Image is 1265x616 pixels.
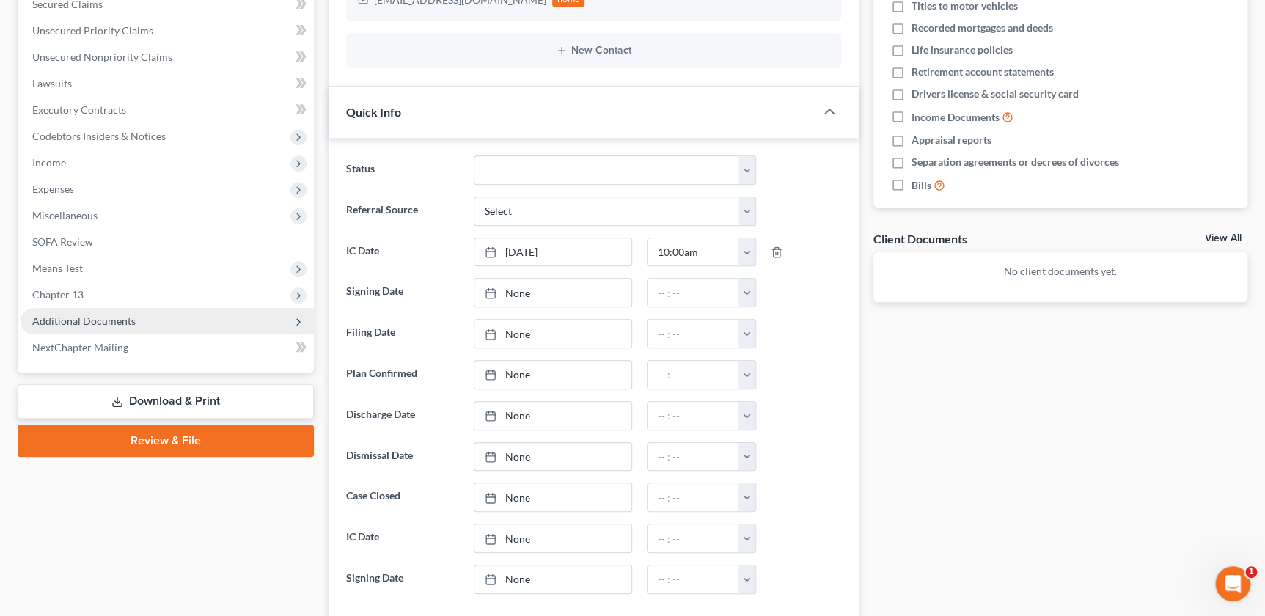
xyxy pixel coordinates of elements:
span: Miscellaneous [32,209,98,221]
span: Drivers license & social security card [912,87,1079,101]
span: Expenses [32,183,74,195]
a: None [474,483,631,511]
span: Quick Info [346,105,401,119]
label: Referral Source [339,197,466,226]
input: -- : -- [648,361,739,389]
label: Status [339,155,466,185]
input: -- : -- [648,320,739,348]
span: Means Test [32,262,83,274]
p: No client documents yet. [885,264,1236,279]
a: None [474,361,631,389]
span: Appraisal reports [912,133,991,147]
span: Additional Documents [32,315,136,327]
input: -- : -- [648,524,739,552]
a: None [474,524,631,552]
input: -- : -- [648,402,739,430]
a: None [474,443,631,471]
span: Bills [912,178,931,193]
a: Review & File [18,425,314,457]
span: Chapter 13 [32,288,84,301]
span: Codebtors Insiders & Notices [32,130,166,142]
a: [DATE] [474,238,631,266]
input: -- : -- [648,443,739,471]
input: -- : -- [648,238,739,266]
a: None [474,320,631,348]
input: -- : -- [648,279,739,307]
label: Dismissal Date [339,442,466,472]
span: Income Documents [912,110,1000,125]
label: Case Closed [339,483,466,512]
a: Unsecured Nonpriority Claims [21,44,314,70]
span: Lawsuits [32,77,72,89]
span: Retirement account statements [912,65,1054,79]
span: SOFA Review [32,235,93,248]
span: 1 [1245,566,1257,578]
a: Lawsuits [21,70,314,97]
span: Recorded mortgages and deeds [912,21,1053,35]
a: View All [1205,233,1242,243]
span: Unsecured Priority Claims [32,24,153,37]
input: -- : -- [648,565,739,593]
span: Life insurance policies [912,43,1013,57]
a: None [474,402,631,430]
button: New Contact [358,45,829,56]
label: IC Date [339,524,466,553]
a: SOFA Review [21,229,314,255]
a: Download & Print [18,384,314,419]
span: Separation agreements or decrees of divorces [912,155,1119,169]
label: IC Date [339,238,466,267]
label: Plan Confirmed [339,360,466,389]
a: None [474,565,631,593]
label: Signing Date [339,565,466,594]
label: Signing Date [339,278,466,307]
a: Unsecured Priority Claims [21,18,314,44]
div: Client Documents [873,231,967,246]
iframe: Intercom live chat [1215,566,1250,601]
span: Unsecured Nonpriority Claims [32,51,172,63]
span: Income [32,156,66,169]
span: NextChapter Mailing [32,341,128,353]
a: NextChapter Mailing [21,334,314,361]
span: Executory Contracts [32,103,126,116]
label: Filing Date [339,319,466,348]
a: Executory Contracts [21,97,314,123]
a: None [474,279,631,307]
input: -- : -- [648,483,739,511]
label: Discharge Date [339,401,466,430]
